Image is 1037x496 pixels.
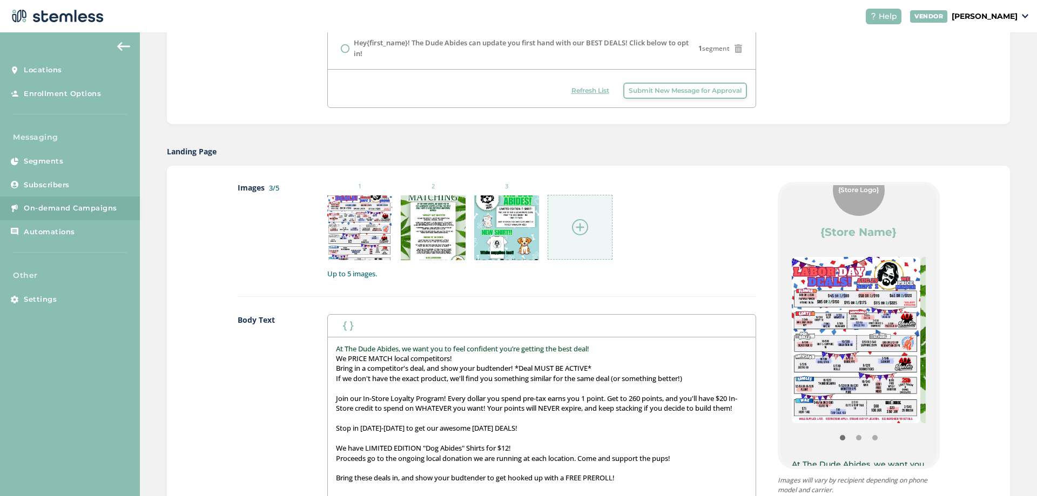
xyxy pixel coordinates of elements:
img: AY5vMxf8jvbrAAAAAElFTkSuQmCC [792,257,920,423]
small: 1 [327,182,392,191]
p: Stop in [DATE]-[DATE] to get our awesome [DATE] DEALS! [336,423,747,433]
span: Help [879,11,897,22]
span: Bring in a competitor's deal, and show your budtender! *Deal MUST BE ACTIVE* [336,363,591,373]
span: Bring these deals in, and show your budtender to get hooked up with a FREE PREROLL! [336,473,615,483]
span: Locations [24,65,62,76]
button: Submit New Message for Approval [623,83,747,99]
span: Refresh List [571,86,609,96]
span: At The Dude Abides, we want you to feel confident you’re getting the best deal! [792,459,924,492]
button: Item 0 [834,430,851,446]
button: Item 1 [851,430,867,446]
span: Enrollment Options [24,89,101,99]
span: segment [698,44,730,53]
label: Hey{first_name}! The Dude Abides can update you first hand with our BEST DEALS! Click below to op... [354,38,698,59]
img: icon-arrow-back-accent-c549486e.svg [117,42,130,51]
small: 2 [401,182,466,191]
span: We have LIMITED EDITION "Dog Abides" Shirts for $12! [336,443,511,453]
span: On-demand Campaigns [24,203,117,214]
small: 3 [474,182,539,191]
img: icon-circle-plus-45441306.svg [572,219,588,235]
div: VENDOR [910,10,947,23]
button: Refresh List [566,83,615,99]
span: {Store Logo} [838,185,879,195]
label: Up to 5 images. [327,269,756,280]
img: dA0ot5QAAAABJRU5ErkJggg== [474,195,539,260]
button: Item 2 [867,430,883,446]
span: If we don't have the exact product, we'll find you something similar for the same deal (or someth... [336,373,682,383]
label: Landing Page [167,146,217,157]
span: Join our In-Store Loyalty Program! Every dollar you spend pre-tax earns you 1 point. Get to 260 p... [336,393,737,413]
label: Images [238,182,306,279]
img: icon_down-arrow-small-66adaf34.svg [1022,14,1028,18]
span: Settings [24,294,57,305]
p: [PERSON_NAME] [952,11,1018,22]
p: Images will vary by recipient depending on phone model and carrier. [778,475,940,495]
img: icon-help-white-03924b79.svg [870,13,877,19]
img: l3qAS9xAQbnh4GEQt0XAAAAAElFTkSuQmCC [401,195,466,260]
span: Automations [24,227,75,237]
img: logo-dark-0685b13c.svg [9,5,104,27]
iframe: Chat Widget [983,444,1037,496]
strong: 1 [698,44,702,53]
span: Proceeds go to the ongoing local donation we are running at each location. Come and support the p... [336,453,670,463]
span: Subscribers [24,180,70,191]
span: At The Dude Abides, we want you to feel confident you’re getting the best deal! [336,344,589,354]
label: {Store Name} [820,225,897,240]
span: Submit New Message for Approval [629,86,742,96]
span: Segments [24,156,63,167]
label: 3/5 [269,183,279,193]
span: We PRICE MATCH local competitors! [336,354,452,363]
img: AY5vMxf8jvbrAAAAAElFTkSuQmCC [327,195,392,260]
